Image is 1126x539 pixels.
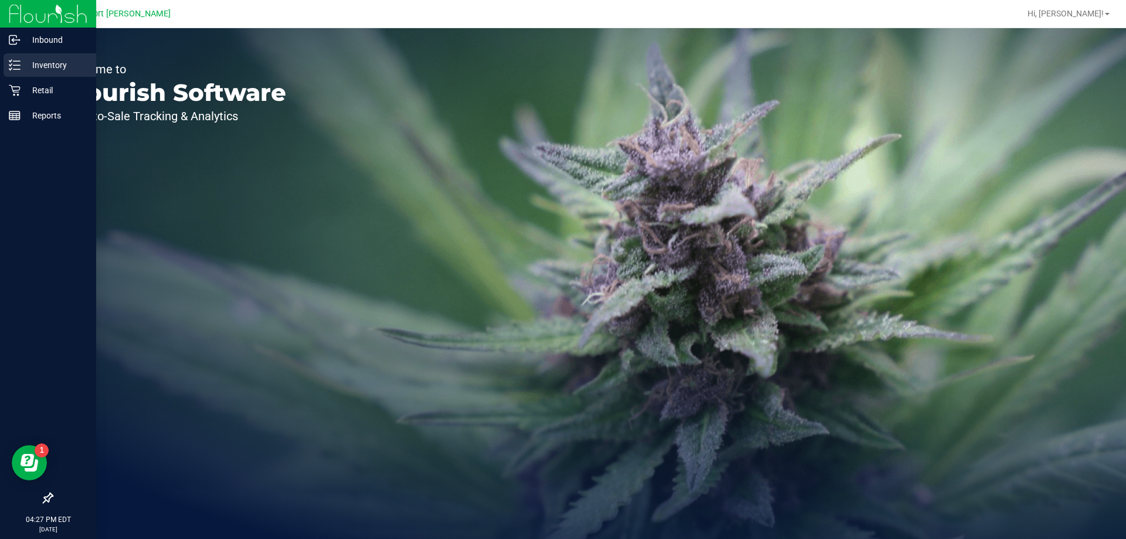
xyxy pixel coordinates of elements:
[21,58,91,72] p: Inventory
[21,33,91,47] p: Inbound
[9,34,21,46] inline-svg: Inbound
[5,514,91,525] p: 04:27 PM EDT
[63,110,286,122] p: Seed-to-Sale Tracking & Analytics
[1027,9,1104,18] span: Hi, [PERSON_NAME]!
[9,110,21,121] inline-svg: Reports
[63,81,286,104] p: Flourish Software
[21,83,91,97] p: Retail
[69,9,171,19] span: New Port [PERSON_NAME]
[9,84,21,96] inline-svg: Retail
[5,525,91,534] p: [DATE]
[12,445,47,480] iframe: Resource center
[9,59,21,71] inline-svg: Inventory
[21,109,91,123] p: Reports
[63,63,286,75] p: Welcome to
[35,443,49,457] iframe: Resource center unread badge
